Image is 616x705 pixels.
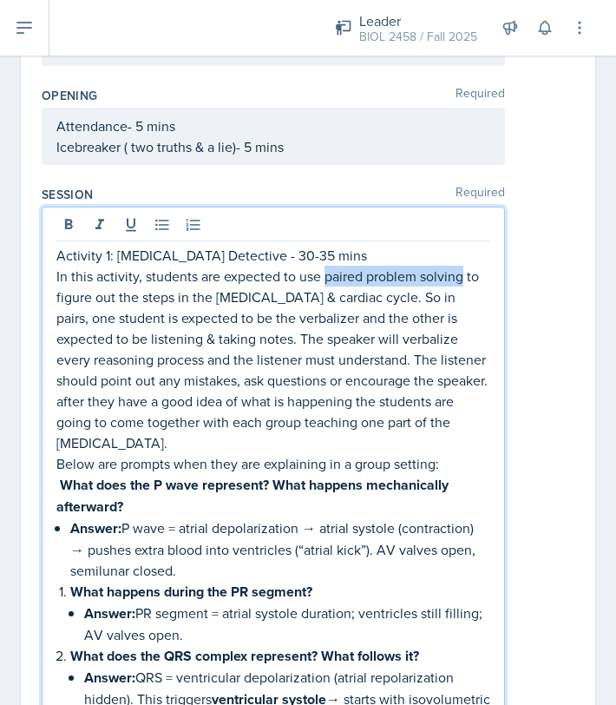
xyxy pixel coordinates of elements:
[56,136,490,157] p: Icebreaker ( two truths & a lie)- 5 mins
[56,266,490,453] p: In this activity, students are expected to use paired problem solving to figure out the steps in ...
[70,646,419,666] strong: What does the QRS complex represent? What follows it?
[56,115,490,136] p: Attendance- 5 mins
[56,475,452,517] strong: What does the P wave represent? What happens mechanically afterward?
[455,87,505,104] span: Required
[56,245,490,266] p: Activity 1: [MEDICAL_DATA] Detective - 30-35 mins
[84,603,490,645] p: PR segment = atrial systole duration; ventricles still filling; AV valves open.
[70,582,312,602] strong: What happens during the PR segment?
[359,28,477,46] div: BIOL 2458 / Fall 2025
[84,603,135,623] strong: Answer:
[70,518,121,538] strong: Answer:
[42,186,93,203] label: Session
[42,87,97,104] label: Opening
[70,517,490,581] p: P wave = atrial depolarization → atrial systole (contraction) → pushes extra blood into ventricle...
[84,668,135,688] strong: Answer:
[359,10,477,31] div: Leader
[455,186,505,203] span: Required
[56,453,490,474] p: Below are prompts when they are explaining in a group setting:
